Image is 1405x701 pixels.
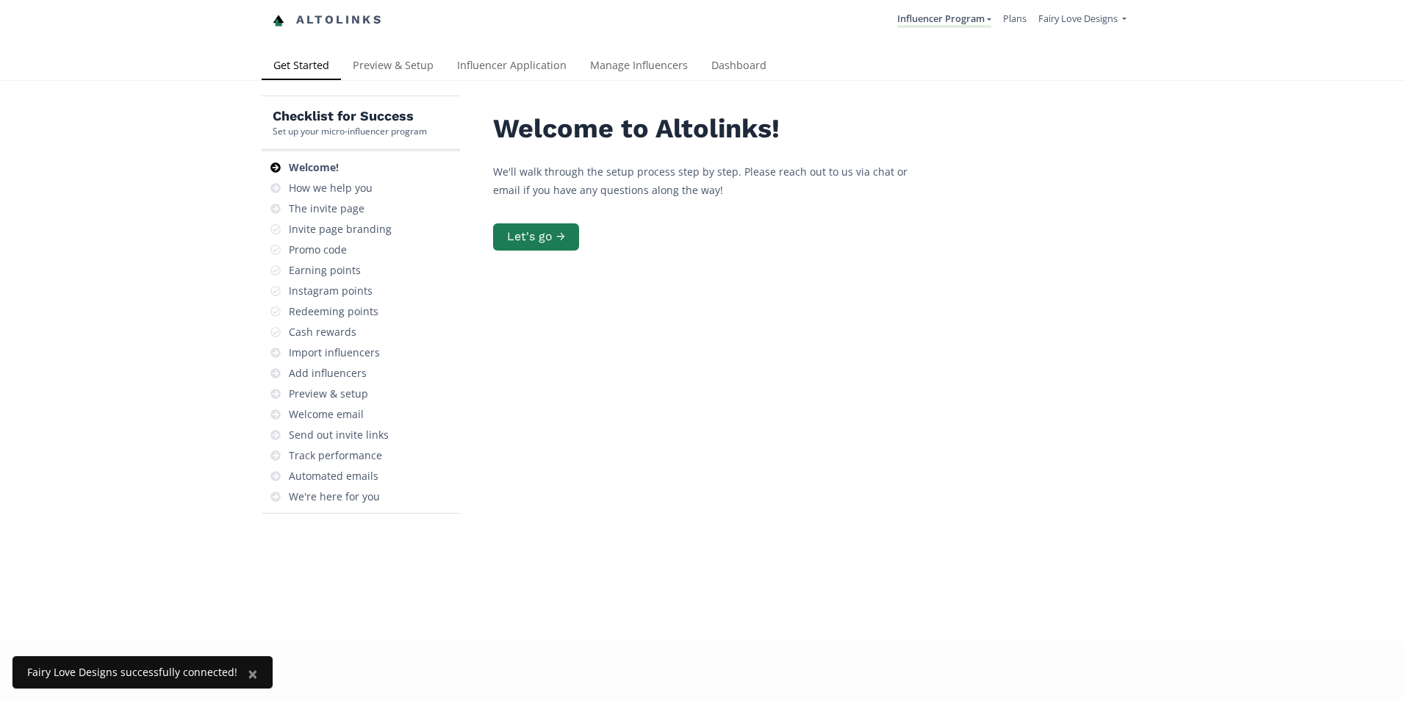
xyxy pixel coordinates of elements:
[248,661,258,686] span: ×
[273,107,427,125] h5: Checklist for Success
[289,242,347,257] div: Promo code
[233,656,273,691] button: Close
[273,8,383,32] a: Altolinks
[289,304,378,319] div: Redeeming points
[445,52,578,82] a: Influencer Application
[289,222,392,237] div: Invite page branding
[341,52,445,82] a: Preview & Setup
[1003,12,1027,25] a: Plans
[1038,12,1126,29] a: Fairy Love Designs
[1038,12,1118,25] span: Fairy Love Designs
[27,665,237,680] div: Fairy Love Designs successfully connected!
[289,387,368,401] div: Preview & setup
[262,52,341,82] a: Get Started
[493,223,579,251] button: Let's go →
[289,469,378,483] div: Automated emails
[289,345,380,360] div: Import influencers
[493,162,934,199] p: We'll walk through the setup process step by step. Please reach out to us via chat or email if yo...
[289,284,373,298] div: Instagram points
[289,448,382,463] div: Track performance
[578,52,700,82] a: Manage Influencers
[289,160,339,175] div: Welcome!
[700,52,778,82] a: Dashboard
[273,125,427,137] div: Set up your micro-influencer program
[273,15,284,26] img: favicon-32x32.png
[289,325,356,339] div: Cash rewards
[289,366,367,381] div: Add influencers
[289,181,373,195] div: How we help you
[289,263,361,278] div: Earning points
[493,114,934,144] h2: Welcome to Altolinks!
[289,407,364,422] div: Welcome email
[897,12,991,28] a: Influencer Program
[289,489,380,504] div: We're here for you
[289,428,389,442] div: Send out invite links
[289,201,364,216] div: The invite page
